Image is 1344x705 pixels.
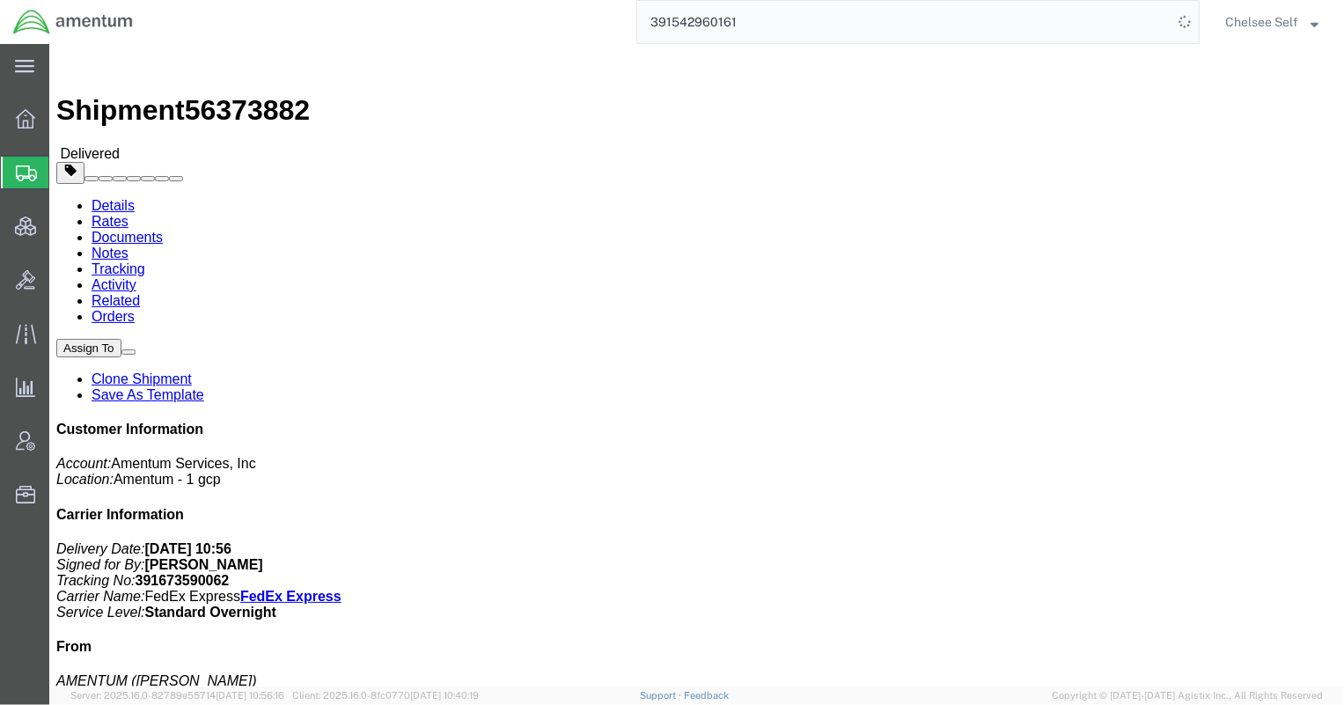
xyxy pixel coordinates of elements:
span: [DATE] 10:40:19 [410,690,479,701]
a: Feedback [684,690,729,701]
span: [DATE] 10:56:16 [216,690,284,701]
button: Chelsee Self [1224,11,1319,33]
iframe: FS Legacy Container [49,44,1344,687]
input: Search for shipment number, reference number [637,1,1172,43]
span: Copyright © [DATE]-[DATE] Agistix Inc., All Rights Reserved [1052,688,1323,703]
span: Client: 2025.16.0-8fc0770 [292,690,479,701]
img: logo [12,9,134,35]
span: Chelsee Self [1225,12,1298,32]
a: Support [640,690,684,701]
span: Server: 2025.16.0-82789e55714 [70,690,284,701]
